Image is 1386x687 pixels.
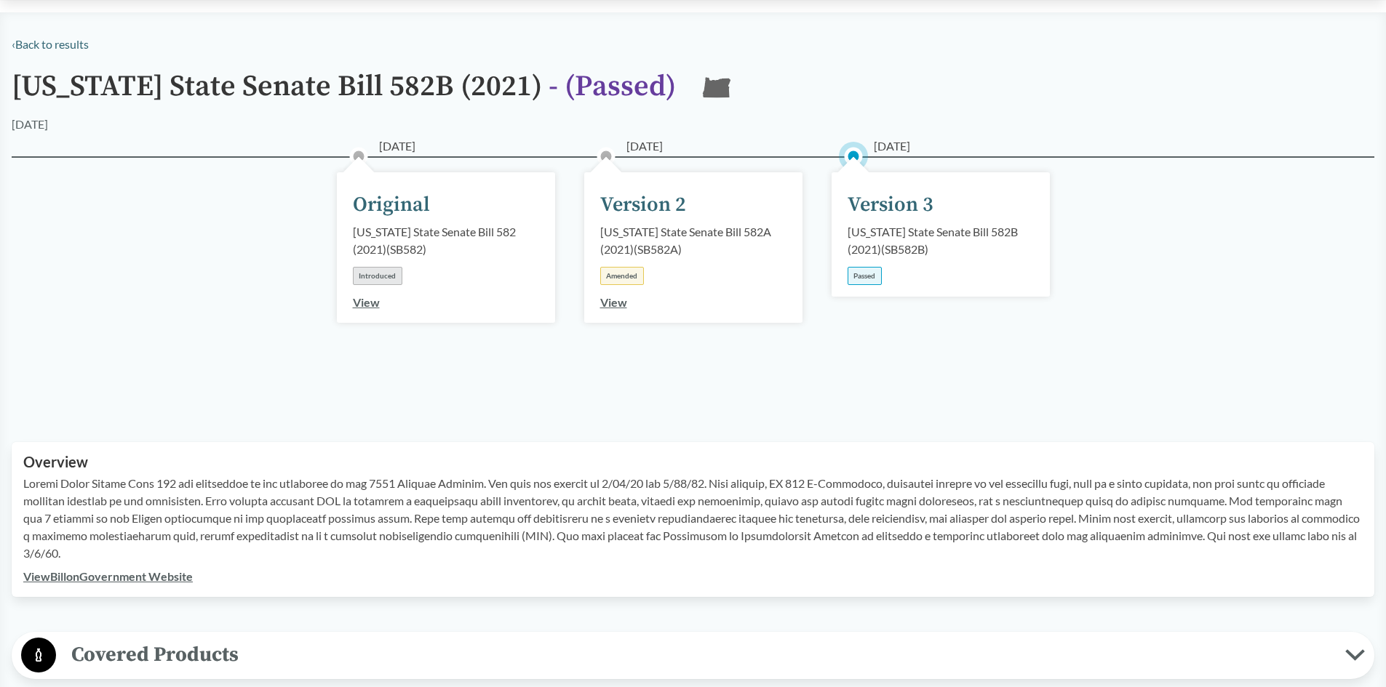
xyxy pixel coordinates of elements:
[23,475,1363,562] p: Loremi Dolor Sitame Cons 192 adi elitseddoe te inc utlaboree do mag 7551 Aliquae Adminim. Ven qui...
[23,454,1363,470] h2: Overview
[848,223,1034,258] div: [US_STATE] State Senate Bill 582B (2021) ( SB582B )
[12,37,89,51] a: ‹Back to results
[12,116,48,133] div: [DATE]
[379,137,415,155] span: [DATE]
[600,295,627,309] a: View
[17,637,1369,674] button: Covered Products
[626,137,663,155] span: [DATE]
[600,190,686,220] div: Version 2
[600,223,786,258] div: [US_STATE] State Senate Bill 582A (2021) ( SB582A )
[23,569,193,583] a: ViewBillonGovernment Website
[353,295,380,309] a: View
[353,190,430,220] div: Original
[549,68,676,105] span: - ( Passed )
[848,267,882,285] div: Passed
[353,223,539,258] div: [US_STATE] State Senate Bill 582 (2021) ( SB582 )
[353,267,402,285] div: Introduced
[56,638,1345,671] span: Covered Products
[12,71,676,116] h1: [US_STATE] State Senate Bill 582B (2021)
[848,190,933,220] div: Version 3
[600,267,644,285] div: Amended
[874,137,910,155] span: [DATE]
